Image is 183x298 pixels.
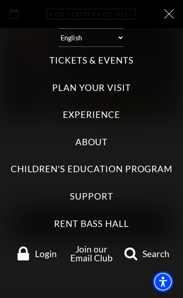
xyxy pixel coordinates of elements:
[49,54,134,67] label: Tickets & Events
[54,218,129,230] label: Rent Bass Hall
[75,136,108,149] label: About
[70,244,113,263] a: Join our Email Club
[142,249,169,258] span: Search
[9,246,63,260] a: Login
[35,249,57,258] span: Login
[63,109,120,121] label: Experience
[52,82,131,94] label: Plan Your Visit
[59,28,124,47] select: Select:
[153,272,173,292] div: Accessibility Menu
[120,246,174,260] a: search
[70,190,113,203] label: Support
[11,163,173,175] label: Children's Education Program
